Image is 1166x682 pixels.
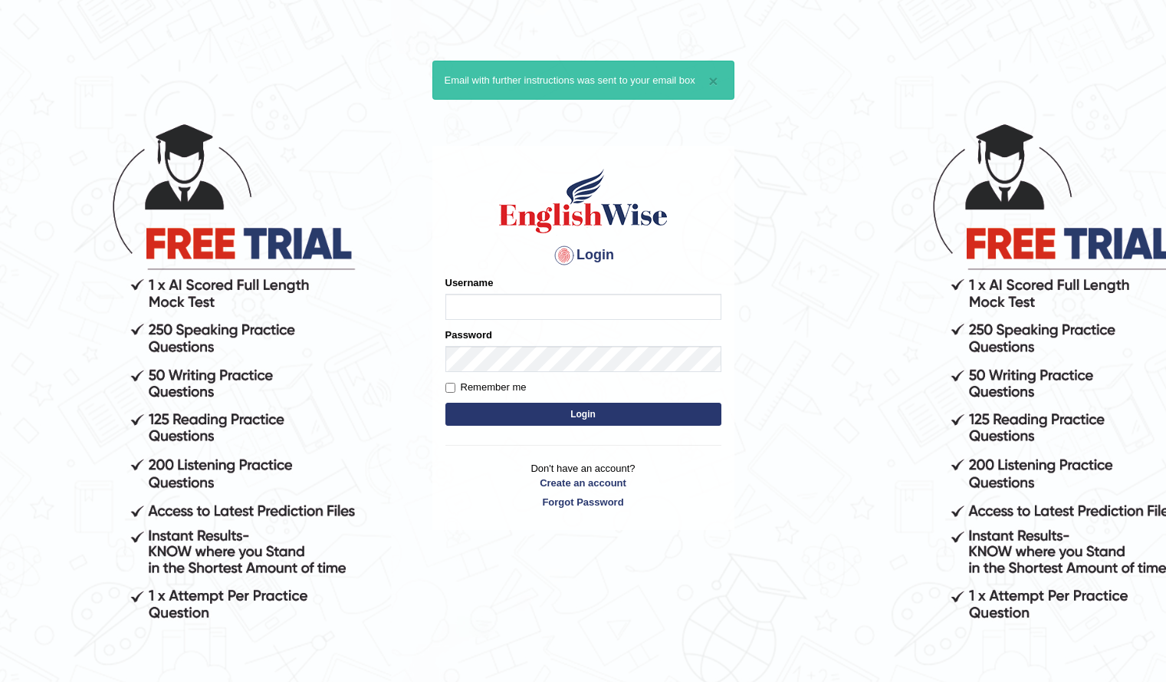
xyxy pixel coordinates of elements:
[445,495,721,509] a: Forgot Password
[445,383,455,393] input: Remember me
[445,243,721,268] h4: Login
[445,328,492,342] label: Password
[445,380,527,395] label: Remember me
[445,476,721,490] a: Create an account
[708,73,718,89] button: ×
[432,61,734,100] div: Email with further instructions was sent to your email box
[445,461,721,509] p: Don't have an account?
[445,403,721,426] button: Login
[496,166,671,236] img: Logo of English Wise sign in for intelligent practice with AI
[445,275,494,290] label: Username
